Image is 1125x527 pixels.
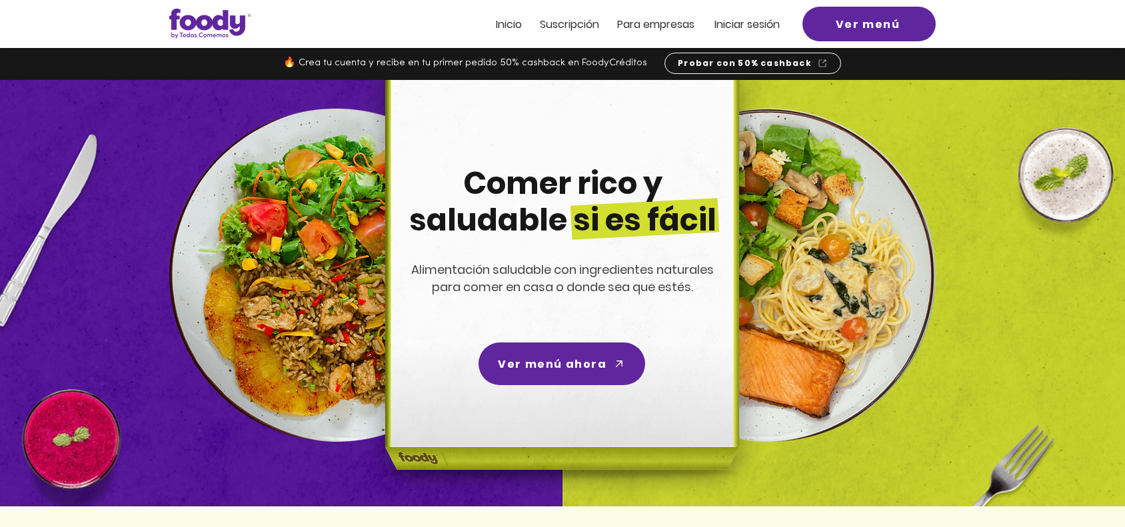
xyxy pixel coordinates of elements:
span: 🔥 Crea tu cuenta y recibe en tu primer pedido 50% cashback en FoodyCréditos [283,58,647,68]
span: Probar con 50% cashback [678,57,812,69]
a: Suscripción [540,19,599,30]
span: Pa [617,17,630,32]
a: Ver menú ahora [479,342,645,385]
img: headline-center-compress.png [348,80,772,506]
span: Alimentación saludable con ingredientes naturales para comer en casa o donde sea que estés. [411,261,714,295]
a: Probar con 50% cashback [664,53,841,74]
span: Suscripción [540,17,599,32]
span: Ver menú [836,16,900,33]
a: Iniciar sesión [714,19,780,30]
span: ra empresas [630,17,694,32]
iframe: Messagebird Livechat Widget [1048,450,1112,514]
span: Inicio [496,17,522,32]
span: Iniciar sesión [714,17,780,32]
img: left-dish-compress.png [169,109,503,442]
img: Logo_Foody V2.0.0 (3).png [169,9,251,39]
a: Inicio [496,19,522,30]
span: Ver menú ahora [498,356,606,372]
a: Para empresas [617,19,694,30]
a: Ver menú [802,7,936,41]
span: Comer rico y saludable si es fácil [409,162,716,241]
